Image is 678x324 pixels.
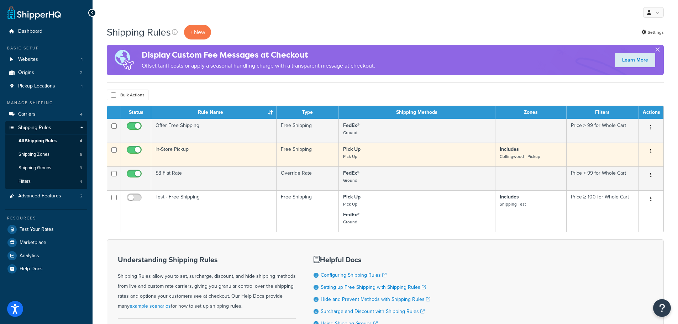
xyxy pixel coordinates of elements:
span: 1 [81,83,83,89]
li: Origins [5,66,87,79]
td: Free Shipping [277,143,339,166]
li: Websites [5,53,87,66]
span: Test Your Rates [20,227,54,233]
li: Carriers [5,108,87,121]
a: ShipperHQ Home [7,5,61,20]
strong: FedEx® [343,122,359,129]
small: Collingwood - Pickup [500,153,540,160]
a: Filters 4 [5,175,87,188]
li: Filters [5,175,87,188]
a: Advanced Features 2 [5,190,87,203]
span: Advanced Features [18,193,61,199]
td: Price ≥ 100 for Whole Cart [567,190,638,232]
th: Filters [567,106,638,119]
a: Settings [641,27,664,37]
strong: FedEx® [343,169,359,177]
strong: FedEx® [343,211,359,218]
small: Ground [343,219,357,225]
span: 1 [81,57,83,63]
li: Marketplace [5,236,87,249]
span: 6 [80,152,82,158]
div: Shipping Rules allow you to set, surcharge, discount, and hide shipping methods from live and cus... [118,256,296,311]
td: Price < 99 for Whole Cart [567,166,638,190]
span: 4 [80,111,83,117]
div: Resources [5,215,87,221]
a: Dashboard [5,25,87,38]
span: Shipping Zones [19,152,49,158]
span: Shipping Groups [19,165,51,171]
th: Zones [495,106,567,119]
a: Hide and Prevent Methods with Shipping Rules [321,296,430,303]
a: Test Your Rates [5,223,87,236]
span: 2 [80,193,83,199]
li: Shipping Groups [5,161,87,175]
button: Bulk Actions [107,90,148,100]
a: Analytics [5,249,87,262]
button: Open Resource Center [653,299,671,317]
strong: Includes [500,193,519,201]
a: All Shipping Rules 4 [5,134,87,148]
span: All Shipping Rules [19,138,57,144]
th: Shipping Methods [339,106,495,119]
a: Shipping Zones 6 [5,148,87,161]
a: example scenarios [130,302,171,310]
li: Shipping Zones [5,148,87,161]
span: Pickup Locations [18,83,55,89]
span: 4 [80,138,82,144]
a: Shipping Rules [5,121,87,134]
a: Carriers 4 [5,108,87,121]
strong: Includes [500,145,519,153]
a: Setting up Free Shipping with Shipping Rules [321,283,426,291]
span: Origins [18,70,34,76]
span: Marketplace [20,240,46,246]
a: Configuring Shipping Rules [321,271,387,279]
td: In-Store Pickup [151,143,277,166]
td: Offer Free Shipping [151,119,277,143]
th: Actions [638,106,663,119]
li: Shipping Rules [5,121,87,189]
a: Origins 2 [5,66,87,79]
li: Advanced Features [5,190,87,203]
td: $8 Flat Rate [151,166,277,190]
h3: Helpful Docs [314,256,430,264]
td: Free Shipping [277,119,339,143]
span: Carriers [18,111,36,117]
small: Shipping Test [500,201,526,207]
span: 4 [80,179,82,185]
td: Free Shipping [277,190,339,232]
a: Help Docs [5,262,87,275]
small: Pick Up [343,153,357,160]
th: Type [277,106,339,119]
li: All Shipping Rules [5,134,87,148]
th: Status [121,106,151,119]
span: Shipping Rules [18,125,51,131]
a: Learn More [615,53,655,67]
small: Ground [343,129,357,136]
img: duties-banner-06bc72dcb5fe05cb3f9472aba00be2ae8eb53ab6f0d8bb03d382ba314ac3c341.png [107,45,142,75]
div: Manage Shipping [5,100,87,106]
small: Pick Up [343,201,357,207]
td: Override Rate [277,166,339,190]
td: Price > 99 for Whole Cart [567,119,638,143]
h1: Shipping Rules [107,25,171,39]
a: Websites 1 [5,53,87,66]
span: Filters [19,179,31,185]
div: Basic Setup [5,45,87,51]
span: Help Docs [20,266,43,272]
a: Shipping Groups 9 [5,161,87,175]
h4: Display Custom Fee Messages at Checkout [142,49,375,61]
span: 2 [80,70,83,76]
li: Pickup Locations [5,80,87,93]
span: 9 [80,165,82,171]
td: Test - Free Shipping [151,190,277,232]
span: Dashboard [18,28,42,34]
strong: Pick Up [343,193,361,201]
p: Offset tariff costs or apply a seasonal handling charge with a transparent message at checkout. [142,61,375,71]
h3: Understanding Shipping Rules [118,256,296,264]
strong: Pick Up [343,145,361,153]
th: Rule Name : activate to sort column ascending [151,106,277,119]
p: + New [184,25,211,39]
